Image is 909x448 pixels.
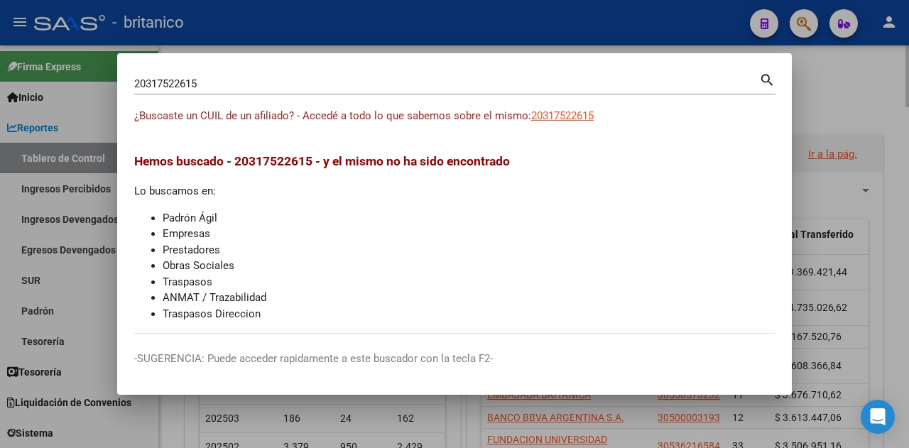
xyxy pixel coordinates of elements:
[861,400,895,434] div: Open Intercom Messenger
[163,258,775,274] li: Obras Sociales
[163,290,775,306] li: ANMAT / Trazabilidad
[134,154,510,168] span: Hemos buscado - 20317522615 - y el mismo no ha sido encontrado
[163,274,775,290] li: Traspasos
[163,306,775,322] li: Traspasos Direccion
[134,351,775,367] p: -SUGERENCIA: Puede acceder rapidamente a este buscador con la tecla F2-
[759,70,775,87] mat-icon: search
[134,109,531,122] span: ¿Buscaste un CUIL de un afiliado? - Accedé a todo lo que sabemos sobre el mismo:
[163,242,775,258] li: Prestadores
[163,226,775,242] li: Empresas
[134,152,775,322] div: Lo buscamos en:
[163,210,775,226] li: Padrón Ágil
[531,109,594,122] span: 20317522615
